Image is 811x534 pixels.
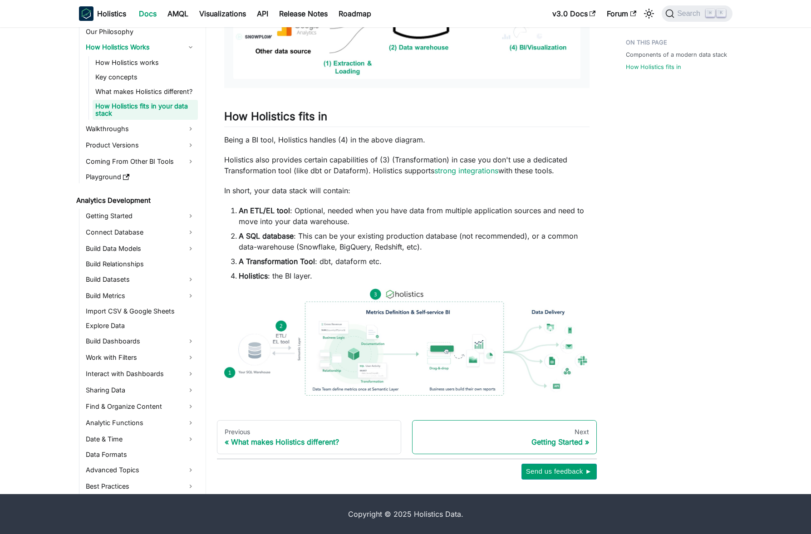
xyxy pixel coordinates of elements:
a: Docs [133,6,162,21]
a: Best Practices [83,479,198,494]
span: Search [674,10,706,18]
a: Find & Organize Content [83,399,198,414]
a: How Holistics fits in your data stack [93,100,198,120]
a: Coming From Other BI Tools [83,154,198,169]
a: Getting Started [83,209,198,223]
a: Visualizations [194,6,251,21]
span: Send us feedback ► [526,465,592,477]
a: NextGetting Started [412,420,597,455]
button: Search (Command+K) [662,5,732,22]
li: : Optional, needed when you have data from multiple application sources and need to move into you... [239,205,590,227]
div: Getting Started [420,437,589,446]
nav: Docs pages [217,420,597,455]
img: How Holistics fits in your Data Stack [224,289,590,396]
strong: An ETL/EL tool [239,206,290,215]
a: Our Philosophy [83,25,198,38]
li: : the BI layer. [239,270,590,281]
a: How Holistics works [93,56,198,69]
a: Components of a modern data stack [626,50,727,59]
h2: How Holistics fits in [224,110,590,127]
a: Data Formats [83,448,198,461]
a: Date & Time [83,432,198,446]
p: In short, your data stack will contain: [224,185,590,196]
a: Work with Filters [83,350,198,365]
img: Holistics [79,6,93,21]
a: Advanced Topics [83,463,198,477]
a: How Holistics Works [83,40,198,54]
a: Roadmap [333,6,377,21]
a: Build Relationships [83,258,198,270]
a: Release Notes [274,6,333,21]
a: Build Data Models [83,241,198,256]
a: strong integrations [434,166,498,175]
a: Forum [601,6,642,21]
a: Walkthroughs [83,122,198,136]
a: Explore Data [83,319,198,332]
a: API [251,6,274,21]
a: What makes Holistics different? [93,85,198,98]
li: : This can be your existing production database (not recommended), or a common data-warehouse (Sn... [239,230,590,252]
div: What makes Holistics different? [225,437,394,446]
a: v3.0 Docs [547,6,601,21]
a: HolisticsHolistics [79,6,126,21]
kbd: ⌘ [706,9,715,17]
a: Playground [83,171,198,183]
strong: A SQL database [239,231,294,240]
a: Import CSV & Google Sheets [83,305,198,318]
a: Analytics Development [74,194,198,207]
a: How Holistics fits in [626,63,681,71]
a: Build Datasets [83,272,198,287]
div: Previous [225,428,394,436]
strong: A Transformation Tool [239,257,315,266]
a: Interact with Dashboards [83,367,198,381]
strong: Holistics [239,271,268,280]
a: PreviousWhat makes Holistics different? [217,420,402,455]
a: Connect Database [83,225,198,240]
button: Send us feedback ► [521,464,597,479]
button: Switch between dark and light mode (currently light mode) [642,6,656,21]
div: Next [420,428,589,436]
a: Sharing Data [83,383,198,397]
div: Copyright © 2025 Holistics Data. [117,509,694,519]
a: Analytic Functions [83,416,198,430]
a: Build Metrics [83,289,198,303]
b: Holistics [97,8,126,19]
p: Being a BI tool, Holistics handles (4) in the above diagram. [224,134,590,145]
p: Holistics also provides certain capabilities of (3) (Transformation) in case you don't use a dedi... [224,154,590,176]
kbd: K [717,9,726,17]
li: : dbt, dataform etc. [239,256,590,267]
a: Build Dashboards [83,334,198,348]
a: Key concepts [93,71,198,83]
a: Product Versions [83,138,198,152]
a: AMQL [162,6,194,21]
